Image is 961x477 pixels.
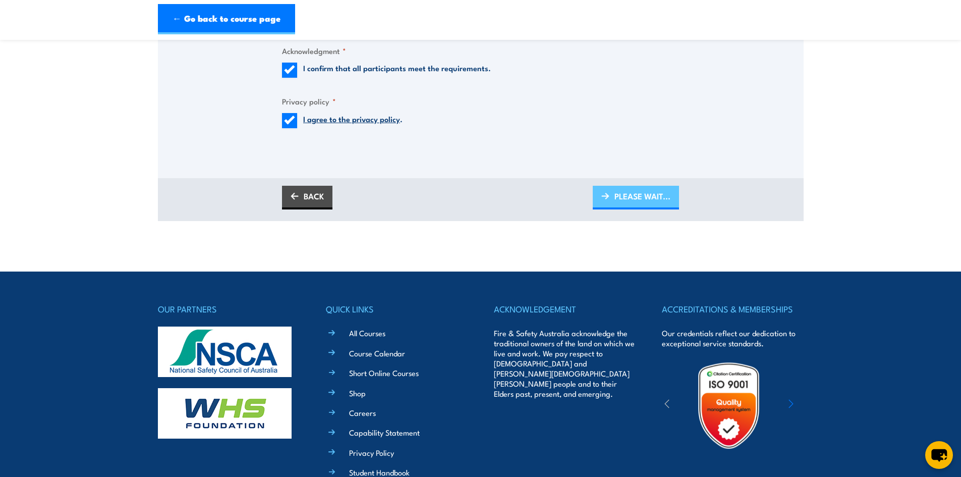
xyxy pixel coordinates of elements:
[158,327,292,377] img: nsca-logo-footer
[349,367,419,378] a: Short Online Courses
[349,447,394,458] a: Privacy Policy
[282,45,346,57] legend: Acknowledgment
[349,427,420,438] a: Capability Statement
[349,348,405,358] a: Course Calendar
[925,441,953,469] button: chat-button
[326,302,467,316] h4: QUICK LINKS
[282,95,336,107] legend: Privacy policy
[349,407,376,418] a: Careers
[158,388,292,439] img: whs-logo-footer
[282,186,332,209] a: BACK
[662,302,803,316] h4: ACCREDITATIONS & MEMBERSHIPS
[349,328,385,338] a: All Courses
[685,361,773,450] img: Untitled design (19)
[662,328,803,348] p: Our credentials reflect our dedication to exceptional service standards.
[303,113,400,124] a: I agree to the privacy policy
[593,186,679,209] a: PLEASE WAIT...
[303,63,491,78] label: I confirm that all participants meet the requirements.
[494,302,635,316] h4: ACKNOWLEDGEMENT
[303,113,403,128] label: .
[158,302,299,316] h4: OUR PARTNERS
[349,388,366,398] a: Shop
[773,388,861,423] img: ewpa-logo
[158,4,295,34] a: ← Go back to course page
[614,183,670,209] span: PLEASE WAIT...
[494,328,635,399] p: Fire & Safety Australia acknowledge the traditional owners of the land on which we live and work....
